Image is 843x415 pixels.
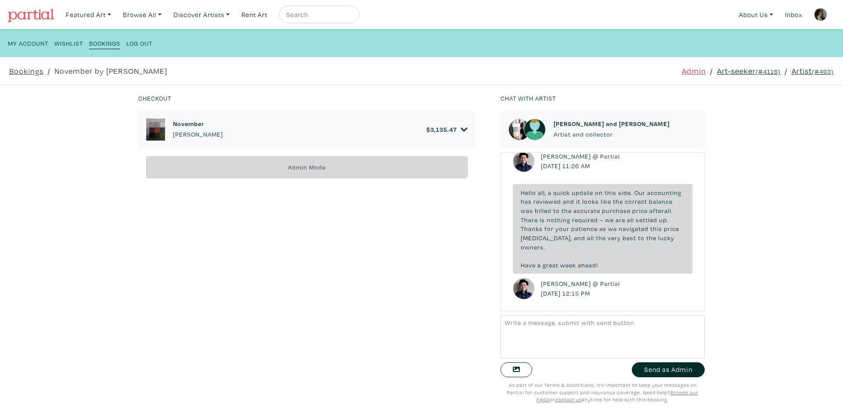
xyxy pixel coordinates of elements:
span: navigated [619,224,648,233]
a: Rent Art [238,6,271,24]
small: Log Out [126,39,152,47]
span: this [605,188,616,197]
a: Art-seeker(#4116) [717,65,781,77]
span: settled [636,216,657,224]
a: Bookings [89,37,120,49]
span: accounting [647,188,681,197]
span: a [548,188,551,197]
span: the [613,197,623,206]
img: phpThumb.php [814,8,827,21]
span: all [627,216,634,224]
span: / [710,65,713,77]
small: (#493) [812,67,834,76]
a: Discover Artists [169,6,234,24]
span: correct [625,197,647,206]
a: My Account [8,37,48,49]
small: Bookings [89,39,120,47]
span: week [560,261,576,269]
span: Hello [521,188,536,197]
span: afterall. [649,206,673,215]
span: ahead! [578,261,598,269]
p: Artist and collector [554,130,670,139]
span: your [555,224,569,233]
span: it [576,197,580,206]
span: owners. [521,243,545,251]
a: November [PERSON_NAME] [173,120,223,139]
small: Wishlist [54,39,83,47]
span: price [632,206,648,215]
span: Have [521,261,536,269]
u: Browse our FAQs [537,389,698,403]
h6: $ [426,126,457,133]
img: avatar.png [524,119,546,141]
span: as [599,224,606,233]
h6: [PERSON_NAME] and [PERSON_NAME] [554,120,670,127]
span: we [608,224,617,233]
span: balance [649,197,673,206]
span: quick [553,188,570,197]
a: Admin [682,65,706,77]
span: – [600,216,603,224]
span: nothing [547,216,570,224]
span: to [553,206,560,215]
h6: November [173,120,223,127]
small: [PERSON_NAME] @ Partial [DATE] 11:26 AM [539,152,620,170]
span: has [521,197,532,206]
span: / [785,65,788,77]
span: all [587,234,594,242]
span: update [572,188,593,197]
span: to [638,234,645,242]
img: phpThumb.php [146,119,165,141]
div: Admin Mode [146,156,468,179]
span: was [521,206,533,215]
span: best [623,234,636,242]
span: the [596,234,606,242]
small: Chat with artist [501,94,556,102]
span: the [562,206,572,215]
a: Featured Art [62,6,115,24]
a: contact us [555,396,582,403]
span: very [608,234,621,242]
span: purchase [602,206,630,215]
a: Inbox [781,6,806,24]
button: Send as Admin [632,362,705,378]
span: There [521,216,538,224]
span: all, [538,188,546,197]
span: looks [582,197,599,206]
span: billed [535,206,551,215]
span: for [544,224,554,233]
span: we [605,216,614,224]
a: Browse All [119,6,166,24]
span: 3,135.47 [430,125,457,134]
small: Checkout [138,94,171,102]
span: Thanks [521,224,543,233]
small: My Account [8,39,48,47]
img: adminavatar.png [513,278,535,300]
small: As part of our Terms & Conditions, it's important to keep your messages on Partial for customer s... [507,382,698,403]
span: patience [571,224,598,233]
span: and [563,197,574,206]
span: this [650,224,662,233]
span: a [537,261,541,269]
span: [MEDICAL_DATA], [521,234,572,242]
span: side. [618,188,633,197]
span: up. [659,216,669,224]
span: accurate [573,206,600,215]
span: on [595,188,603,197]
img: phpThumb.php [508,119,530,141]
small: [PERSON_NAME] @ Partial [DATE] 12:15 PM [539,279,620,298]
a: Artist(#493) [792,65,834,77]
a: Bookings [9,65,43,77]
img: adminavatar.png [513,150,535,172]
a: Log Out [126,37,152,49]
small: (#4116) [756,67,781,76]
span: Our [634,188,645,197]
span: great [543,261,558,269]
input: Search [285,9,351,20]
a: Wishlist [54,37,83,49]
a: November by [PERSON_NAME] [54,65,167,77]
a: About Us [735,6,777,24]
span: lucky [658,234,674,242]
span: and [574,234,585,242]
